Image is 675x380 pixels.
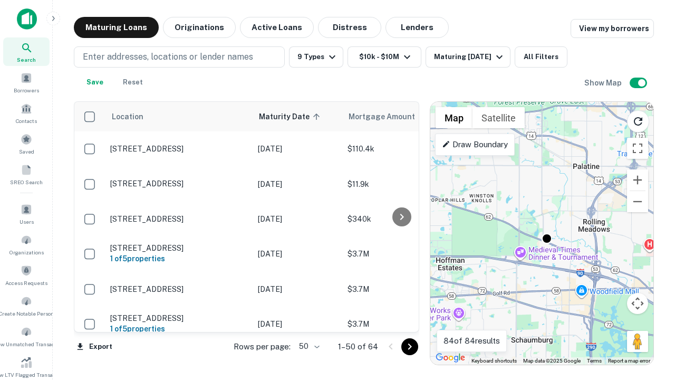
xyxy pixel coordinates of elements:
[110,284,247,294] p: [STREET_ADDRESS]
[74,339,115,355] button: Export
[9,248,44,256] span: Organizations
[17,55,36,64] span: Search
[515,46,567,68] button: All Filters
[584,77,623,89] h6: Show Map
[348,46,421,68] button: $10k - $10M
[442,138,508,151] p: Draw Boundary
[436,107,472,128] button: Show street map
[259,110,323,123] span: Maturity Date
[163,17,236,38] button: Originations
[471,357,517,365] button: Keyboard shortcuts
[627,331,648,352] button: Drag Pegman onto the map to open Street View
[234,340,291,353] p: Rows per page:
[434,51,506,63] div: Maturing [DATE]
[17,8,37,30] img: capitalize-icon.png
[258,283,337,295] p: [DATE]
[258,213,337,225] p: [DATE]
[110,243,247,253] p: [STREET_ADDRESS]
[348,318,453,330] p: $3.7M
[258,143,337,155] p: [DATE]
[348,248,453,260] p: $3.7M
[3,129,50,158] a: Saved
[3,291,50,320] a: Create Notable Person
[240,17,314,38] button: Active Loans
[587,358,602,364] a: Terms (opens in new tab)
[110,253,247,264] h6: 1 of 5 properties
[627,191,648,212] button: Zoom out
[10,178,43,186] span: SREO Search
[83,51,253,63] p: Enter addresses, locations or lender names
[627,138,648,159] button: Toggle fullscreen view
[295,339,321,354] div: 50
[16,117,37,125] span: Contacts
[433,351,468,365] a: Open this area in Google Maps (opens a new window)
[74,17,159,38] button: Maturing Loans
[110,323,247,335] h6: 1 of 5 properties
[627,110,649,132] button: Reload search area
[3,160,50,188] a: SREO Search
[258,248,337,260] p: [DATE]
[258,318,337,330] p: [DATE]
[258,178,337,190] p: [DATE]
[348,283,453,295] p: $3.7M
[622,262,675,312] iframe: Chat Widget
[3,230,50,259] a: Organizations
[430,102,653,365] div: 0 0
[14,86,39,94] span: Borrowers
[20,217,34,226] span: Users
[401,338,418,355] button: Go to next page
[472,107,525,128] button: Show satellite imagery
[523,358,581,364] span: Map data ©2025 Google
[110,144,247,154] p: [STREET_ADDRESS]
[253,102,342,131] th: Maturity Date
[385,17,449,38] button: Lenders
[338,340,378,353] p: 1–50 of 64
[105,102,253,131] th: Location
[627,169,648,191] button: Zoom in
[3,261,50,289] a: Access Requests
[348,213,453,225] p: $340k
[3,322,50,350] a: Review Unmatched Transactions
[3,68,50,97] a: Borrowers
[3,99,50,127] a: Contacts
[78,72,112,93] button: Save your search to get updates of matches that match your search criteria.
[608,358,650,364] a: Report a map error
[289,46,343,68] button: 9 Types
[348,178,453,190] p: $11.9k
[571,19,654,38] a: View my borrowers
[110,179,247,188] p: [STREET_ADDRESS]
[3,37,50,66] a: Search
[349,110,429,123] span: Mortgage Amount
[110,313,247,323] p: [STREET_ADDRESS]
[342,102,458,131] th: Mortgage Amount
[433,351,468,365] img: Google
[110,214,247,224] p: [STREET_ADDRESS]
[111,110,143,123] span: Location
[19,147,34,156] span: Saved
[318,17,381,38] button: Distress
[348,143,453,155] p: $110.4k
[116,72,150,93] button: Reset
[443,335,500,347] p: 84 of 84 results
[5,279,47,287] span: Access Requests
[426,46,510,68] button: Maturing [DATE]
[74,46,285,68] button: Enter addresses, locations or lender names
[3,199,50,228] a: Users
